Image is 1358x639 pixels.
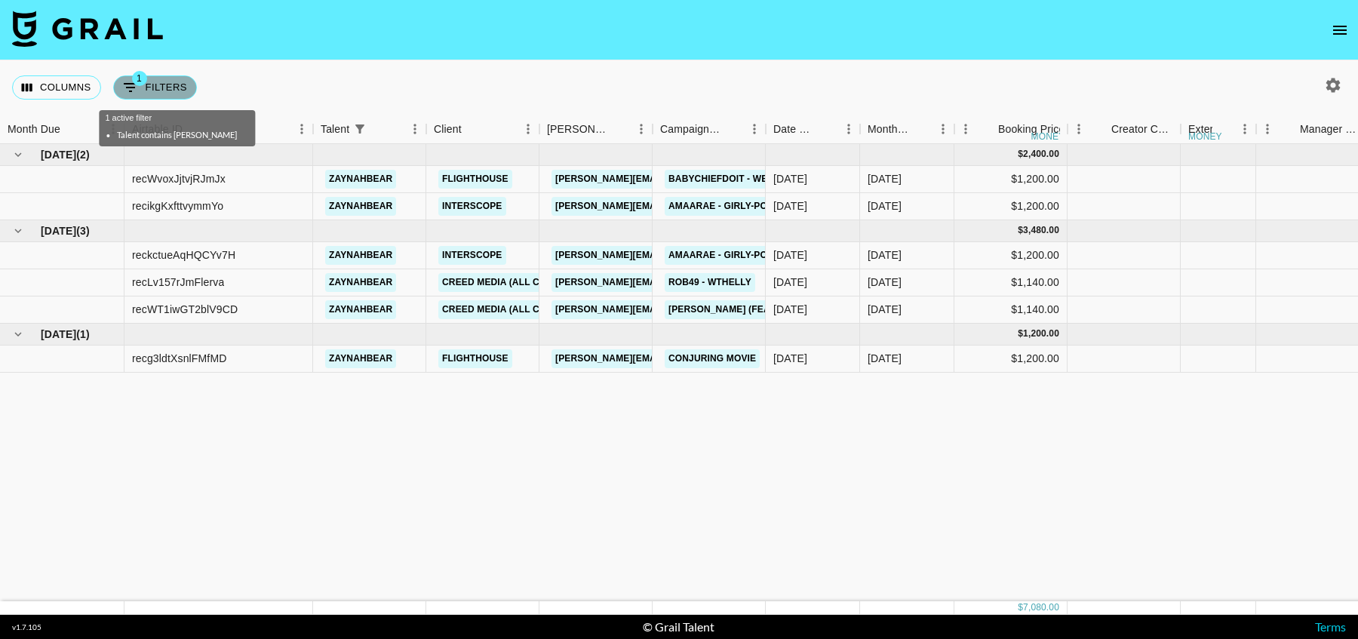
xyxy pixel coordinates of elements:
a: Amaarae - Girly-pop! [665,197,780,216]
a: Conjuring Movie [665,349,760,368]
div: Month Due [868,115,911,144]
span: [DATE] [41,223,76,238]
div: $1,140.00 [954,296,1068,324]
li: Talent contains [PERSON_NAME] [117,130,237,140]
a: ROB49 - WTHELLY [665,273,755,292]
a: [PERSON_NAME] (feat. [PERSON_NAME]) - [GEOGRAPHIC_DATA] [665,300,971,319]
div: $ [1018,224,1023,237]
div: 29/07/2025 [773,198,807,214]
div: $ [1018,601,1023,614]
div: Date Created [766,115,860,144]
button: Sort [60,118,81,140]
button: Menu [954,118,977,140]
a: zaynahbear [325,349,396,368]
div: Booking Price [998,115,1065,144]
div: Creator Commmission Override [1111,115,1173,144]
div: Aug '25 [868,302,902,317]
div: money [1188,132,1222,141]
div: $ [1018,148,1023,161]
a: Terms [1315,619,1346,634]
div: 7,080.00 [1023,601,1059,614]
button: Sort [1279,118,1300,140]
div: $1,200.00 [954,346,1068,373]
span: [DATE] [41,147,76,162]
button: Sort [911,118,932,140]
a: Creed Media (All Campaigns) [438,273,595,292]
div: Talent [313,115,426,144]
div: 13/08/2025 [773,275,807,290]
a: zaynahbear [325,246,396,265]
img: Grail Talent [12,11,163,47]
span: ( 2 ) [76,147,90,162]
div: 1,200.00 [1023,327,1059,340]
button: Menu [404,118,426,140]
div: Aug '25 [868,247,902,263]
div: 1 active filter [105,113,249,140]
div: © Grail Talent [643,619,714,634]
a: Amaarae - Girly-pop! [665,246,780,265]
span: 1 [132,71,147,86]
div: 03/10/2025 [773,351,807,366]
button: Sort [370,118,392,140]
a: [PERSON_NAME][EMAIL_ADDRESS][PERSON_NAME][DOMAIN_NAME] [551,197,875,216]
div: 1 active filter [349,118,370,140]
a: Flighthouse [438,349,512,368]
a: zaynahbear [325,273,396,292]
button: Sort [1212,118,1234,140]
div: recg3ldtXsnlFMfMD [132,351,226,366]
div: recLv157rJmFlerva [132,275,224,290]
a: [PERSON_NAME][EMAIL_ADDRESS][PERSON_NAME][DOMAIN_NAME] [551,246,875,265]
div: [PERSON_NAME] [547,115,609,144]
button: Menu [517,118,539,140]
a: BabyChiefDoit - Went West [665,170,813,189]
div: Month Due [860,115,954,144]
div: Airtable ID [124,115,313,144]
button: Sort [722,118,743,140]
div: Client [434,115,462,144]
a: Flighthouse [438,170,512,189]
a: zaynahbear [325,197,396,216]
button: Sort [1090,118,1111,140]
button: Menu [743,118,766,140]
div: money [1031,132,1065,141]
div: 15/07/2025 [773,171,807,186]
div: Campaign (Type) [653,115,766,144]
div: $ [1018,327,1023,340]
div: $1,140.00 [954,269,1068,296]
a: zaynahbear [325,170,396,189]
div: reckctueAqHQCYv7H [132,247,235,263]
span: ( 3 ) [76,223,90,238]
button: hide children [8,144,29,165]
div: Client [426,115,539,144]
div: Aug '25 [868,275,902,290]
button: Show filters [349,118,370,140]
button: Sort [609,118,630,140]
button: Menu [932,118,954,140]
a: Interscope [438,246,506,265]
div: v 1.7.105 [12,622,41,632]
div: $1,200.00 [954,166,1068,193]
div: Talent [321,115,349,144]
div: Date Created [773,115,816,144]
a: [PERSON_NAME][EMAIL_ADDRESS][DOMAIN_NAME] [551,349,797,368]
button: hide children [8,324,29,345]
a: zaynahbear [325,300,396,319]
span: ( 1 ) [76,327,90,342]
button: Menu [1234,118,1256,140]
a: [PERSON_NAME][EMAIL_ADDRESS][DOMAIN_NAME] [551,273,797,292]
div: Jul '25 [868,171,902,186]
div: recWT1iwGT2blV9CD [132,302,238,317]
button: Menu [1256,118,1279,140]
button: Sort [977,118,998,140]
a: Creed Media (All Campaigns) [438,300,595,319]
span: [DATE] [41,327,76,342]
button: hide children [8,220,29,241]
a: [PERSON_NAME][EMAIL_ADDRESS][DOMAIN_NAME] [551,170,797,189]
div: Jul '25 [868,198,902,214]
button: Show filters [113,75,197,100]
button: Menu [290,118,313,140]
div: 2,400.00 [1023,148,1059,161]
a: [PERSON_NAME][EMAIL_ADDRESS][DOMAIN_NAME] [551,300,797,319]
div: Creator Commmission Override [1068,115,1181,144]
div: 04/08/2025 [773,247,807,263]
